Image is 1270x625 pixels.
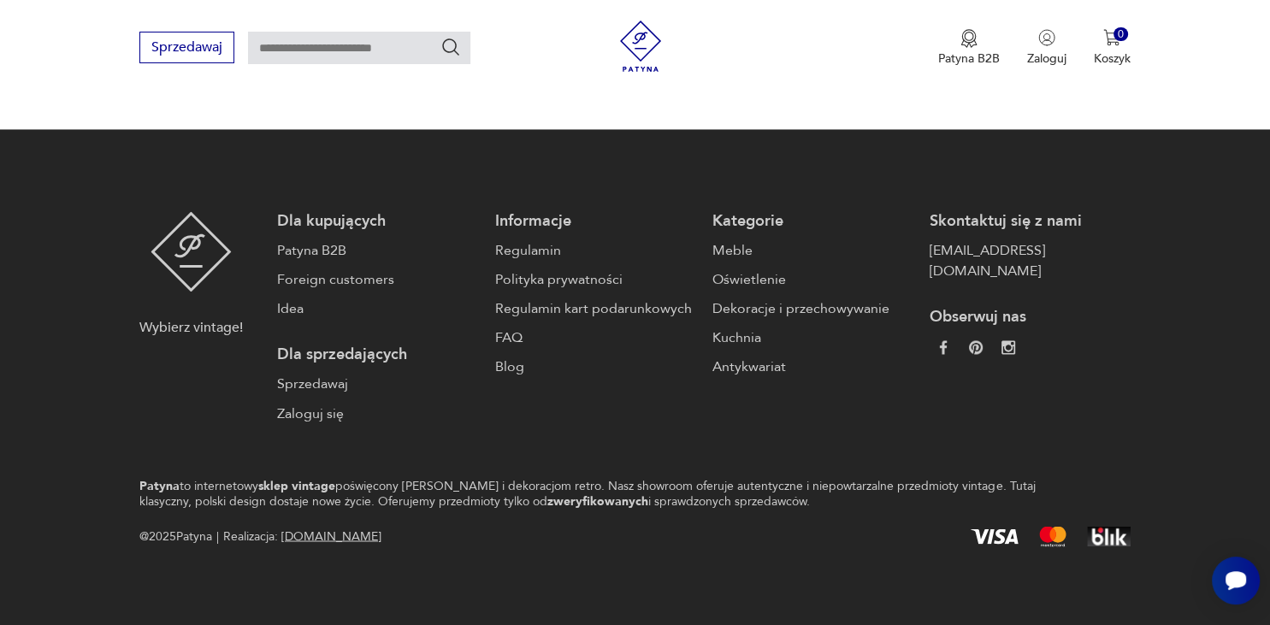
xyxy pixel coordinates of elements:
div: | [216,526,219,546]
strong: zweryfikowanych [547,492,648,509]
span: @ 2025 Patyna [139,526,212,546]
a: Regulamin kart podarunkowych [495,298,695,319]
img: da9060093f698e4c3cedc1453eec5031.webp [936,340,950,354]
p: to internetowy poświęcony [PERSON_NAME] i dekoracjom retro. Nasz showroom oferuje autentyczne i n... [139,478,1070,509]
div: 0 [1113,27,1128,42]
button: 0Koszyk [1094,29,1131,67]
img: BLIK [1087,526,1131,546]
a: Meble [712,240,913,261]
img: c2fd9cf7f39615d9d6839a72ae8e59e5.webp [1001,340,1015,354]
p: Wybierz vintage! [139,317,243,338]
p: Dla sprzedających [277,345,477,365]
img: Ikona koszyka [1103,29,1120,46]
img: Visa [971,528,1019,544]
p: Zaloguj [1027,50,1066,67]
button: Patyna B2B [938,29,1000,67]
img: Ikona medalu [960,29,978,48]
span: Realizacja: [223,526,381,546]
p: Koszyk [1094,50,1131,67]
img: Patyna - sklep z meblami i dekoracjami vintage [615,21,666,72]
p: Informacje [495,211,695,232]
a: Oświetlenie [712,269,913,290]
a: Idea [277,298,477,319]
a: Zaloguj się [277,403,477,423]
a: Foreign customers [277,269,477,290]
a: [EMAIL_ADDRESS][DOMAIN_NAME] [930,240,1130,281]
a: Ikona medaluPatyna B2B [938,29,1000,67]
p: Skontaktuj się z nami [930,211,1130,232]
a: [DOMAIN_NAME] [281,528,381,544]
a: Patyna B2B [277,240,477,261]
button: Zaloguj [1027,29,1066,67]
a: Antykwariat [712,357,913,377]
p: Obserwuj nas [930,307,1130,327]
a: Blog [495,357,695,377]
strong: Patyna [139,477,180,493]
img: Mastercard [1039,526,1066,546]
a: Dekoracje i przechowywanie [712,298,913,319]
p: Kategorie [712,211,913,232]
img: 37d27d81a828e637adc9f9cb2e3d3a8a.webp [969,340,983,354]
iframe: Smartsupp widget button [1212,557,1260,604]
button: Sprzedawaj [139,32,234,63]
a: Kuchnia [712,327,913,348]
p: Dla kupujących [277,211,477,232]
strong: sklep vintage [258,477,335,493]
a: FAQ [495,327,695,348]
button: Szukaj [440,37,461,57]
img: Ikonka użytkownika [1038,29,1055,46]
a: Polityka prywatności [495,269,695,290]
a: Sprzedawaj [277,374,477,394]
a: Sprzedawaj [139,43,234,55]
p: Patyna B2B [938,50,1000,67]
img: Patyna - sklep z meblami i dekoracjami vintage [151,211,232,292]
a: Regulamin [495,240,695,261]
